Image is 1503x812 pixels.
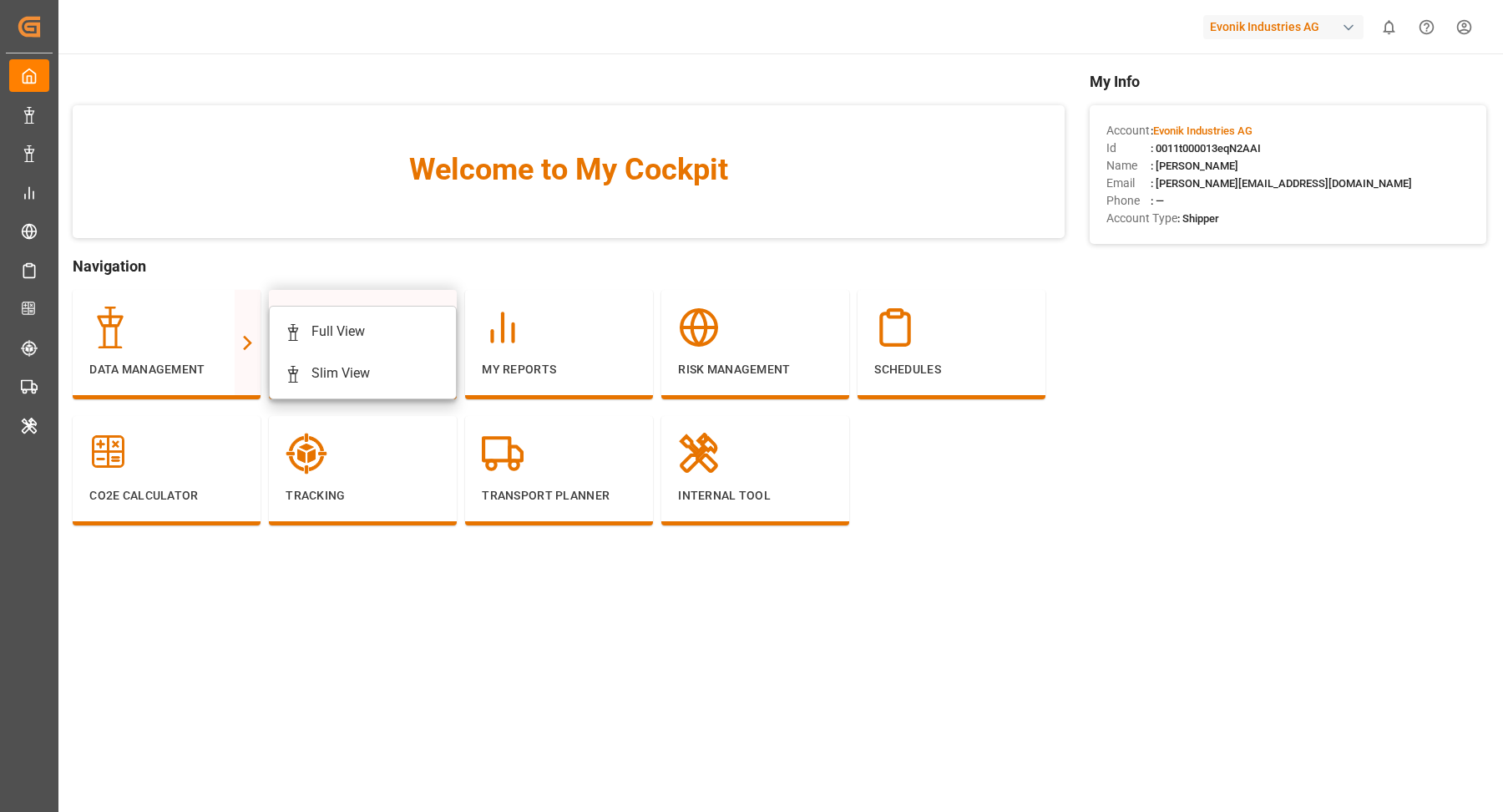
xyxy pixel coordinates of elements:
a: Full View [278,311,448,353]
span: : [PERSON_NAME][EMAIL_ADDRESS][DOMAIN_NAME] [1151,177,1412,190]
p: Data Management [89,361,244,378]
p: My Reports [482,361,636,378]
p: Transport Planner [482,487,636,505]
span: : Shipper [1177,212,1219,225]
span: Id [1106,140,1151,157]
div: Full View [311,322,365,342]
div: Evonik Industries AG [1203,15,1364,39]
button: Evonik Industries AG [1203,11,1370,43]
span: : [1151,124,1252,137]
span: Email [1106,175,1151,192]
p: Schedules [874,361,1029,378]
span: Evonik Industries AG [1153,124,1252,137]
p: Internal Tool [678,487,832,505]
div: Slim View [311,363,370,383]
span: : [PERSON_NAME] [1151,160,1238,172]
p: Tracking [286,487,440,505]
span: Name [1106,157,1151,175]
span: Account [1106,122,1151,140]
p: CO2e Calculator [89,487,244,505]
span: : 0011t000013eqN2AAI [1151,142,1261,155]
span: Navigation [73,255,1065,277]
span: My Info [1090,70,1486,93]
span: : — [1151,195,1164,207]
p: Risk Management [678,361,832,378]
button: Help Center [1408,8,1445,46]
button: show 0 new notifications [1370,8,1408,46]
span: Account Type [1106,210,1177,227]
span: Welcome to My Cockpit [106,147,1031,192]
span: Phone [1106,192,1151,210]
a: Slim View [278,353,448,394]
